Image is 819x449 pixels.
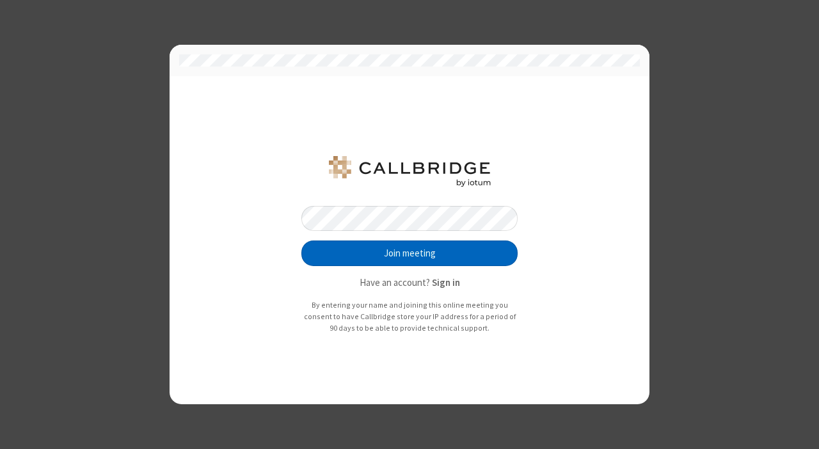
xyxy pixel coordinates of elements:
img: jay-testing [326,156,493,187]
strong: Sign in [432,276,460,288]
p: Have an account? [301,276,518,290]
button: Sign in [432,276,460,290]
button: Join meeting [301,240,518,266]
p: By entering your name and joining this online meeting you consent to have Callbridge store your I... [301,299,518,333]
